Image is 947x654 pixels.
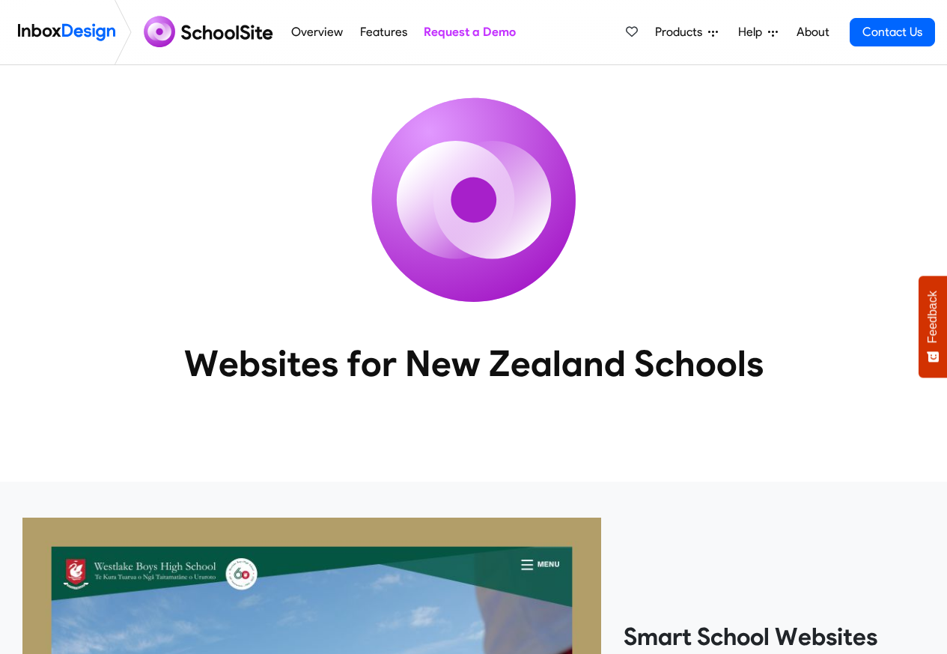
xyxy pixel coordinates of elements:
[419,17,520,47] a: Request a Demo
[926,291,940,343] span: Feedback
[850,18,935,46] a: Contact Us
[792,17,833,47] a: About
[649,17,724,47] a: Products
[624,622,925,652] heading: Smart School Websites
[287,17,347,47] a: Overview
[118,341,829,386] heading: Websites for New Zealand Schools
[919,276,947,378] button: Feedback - Show survey
[138,14,283,50] img: schoolsite logo
[339,65,609,335] img: icon_schoolsite.svg
[655,23,708,41] span: Products
[732,17,784,47] a: Help
[738,23,768,41] span: Help
[356,17,411,47] a: Features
